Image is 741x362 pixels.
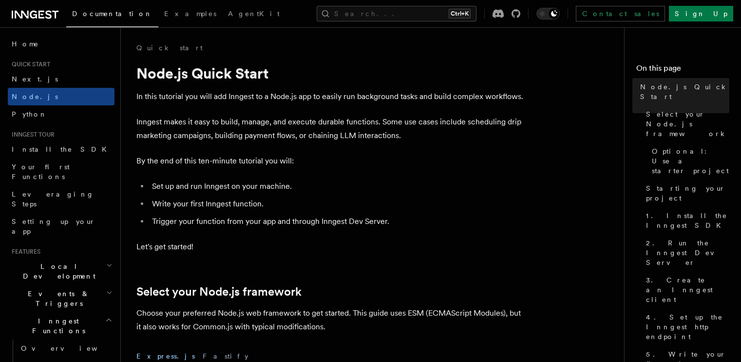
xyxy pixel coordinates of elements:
[8,35,114,53] a: Home
[12,93,58,101] span: Node.js
[136,154,526,168] p: By the end of this ten-minute tutorial you will:
[642,271,729,308] a: 3. Create an Inngest client
[149,180,526,193] li: Set up and run Inngest on your machine.
[8,70,114,88] a: Next.js
[8,141,114,158] a: Install the SDK
[8,289,106,308] span: Events & Triggers
[652,146,729,176] span: Optional: Use a starter project
[642,207,729,234] a: 1. Install the Inngest SDK
[8,258,114,285] button: Local Development
[8,158,114,185] a: Your first Functions
[136,306,526,334] p: Choose your preferred Node.js web framework to get started. This guide uses ESM (ECMAScript Modul...
[21,344,121,352] span: Overview
[12,75,58,83] span: Next.js
[164,10,216,18] span: Examples
[8,185,114,213] a: Leveraging Steps
[642,234,729,271] a: 2. Run the Inngest Dev Server
[8,60,50,68] span: Quick start
[8,261,106,281] span: Local Development
[12,145,113,153] span: Install the SDK
[8,88,114,105] a: Node.js
[136,115,526,142] p: Inngest makes it easy to build, manage, and execute durable functions. Some use cases include sch...
[228,10,280,18] span: AgentKit
[222,3,285,26] a: AgentKit
[8,213,114,240] a: Setting up your app
[12,218,95,235] span: Setting up your app
[636,62,729,78] h4: On this page
[149,215,526,228] li: Trigger your function from your app and through Inngest Dev Server.
[646,211,729,230] span: 1. Install the Inngest SDK
[8,312,114,340] button: Inngest Functions
[642,105,729,142] a: Select your Node.js framework
[149,197,526,211] li: Write your first Inngest function.
[646,183,729,203] span: Starting your project
[136,43,203,53] a: Quick start
[576,6,665,21] a: Contact sales
[136,285,302,299] a: Select your Node.js framework
[8,248,40,256] span: Features
[136,64,526,82] h1: Node.js Quick Start
[8,105,114,123] a: Python
[12,39,39,49] span: Home
[646,109,729,139] span: Select your Node.js framework
[636,78,729,105] a: Node.js Quick Start
[8,285,114,312] button: Events & Triggers
[642,308,729,345] a: 4. Set up the Inngest http endpoint
[12,163,70,181] span: Your first Functions
[648,142,729,180] a: Optional: Use a starter project
[12,190,94,208] span: Leveraging Steps
[669,6,733,21] a: Sign Up
[8,131,55,139] span: Inngest tour
[449,9,471,19] kbd: Ctrl+K
[136,90,526,103] p: In this tutorial you will add Inngest to a Node.js app to easily run background tasks and build c...
[158,3,222,26] a: Examples
[646,275,729,304] span: 3. Create an Inngest client
[8,316,105,336] span: Inngest Functions
[66,3,158,27] a: Documentation
[136,240,526,254] p: Let's get started!
[317,6,476,21] button: Search...Ctrl+K
[17,340,114,357] a: Overview
[12,110,47,118] span: Python
[646,312,729,342] span: 4. Set up the Inngest http endpoint
[72,10,152,18] span: Documentation
[640,82,729,101] span: Node.js Quick Start
[642,180,729,207] a: Starting your project
[536,8,560,20] button: Toggle dark mode
[646,238,729,267] span: 2. Run the Inngest Dev Server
